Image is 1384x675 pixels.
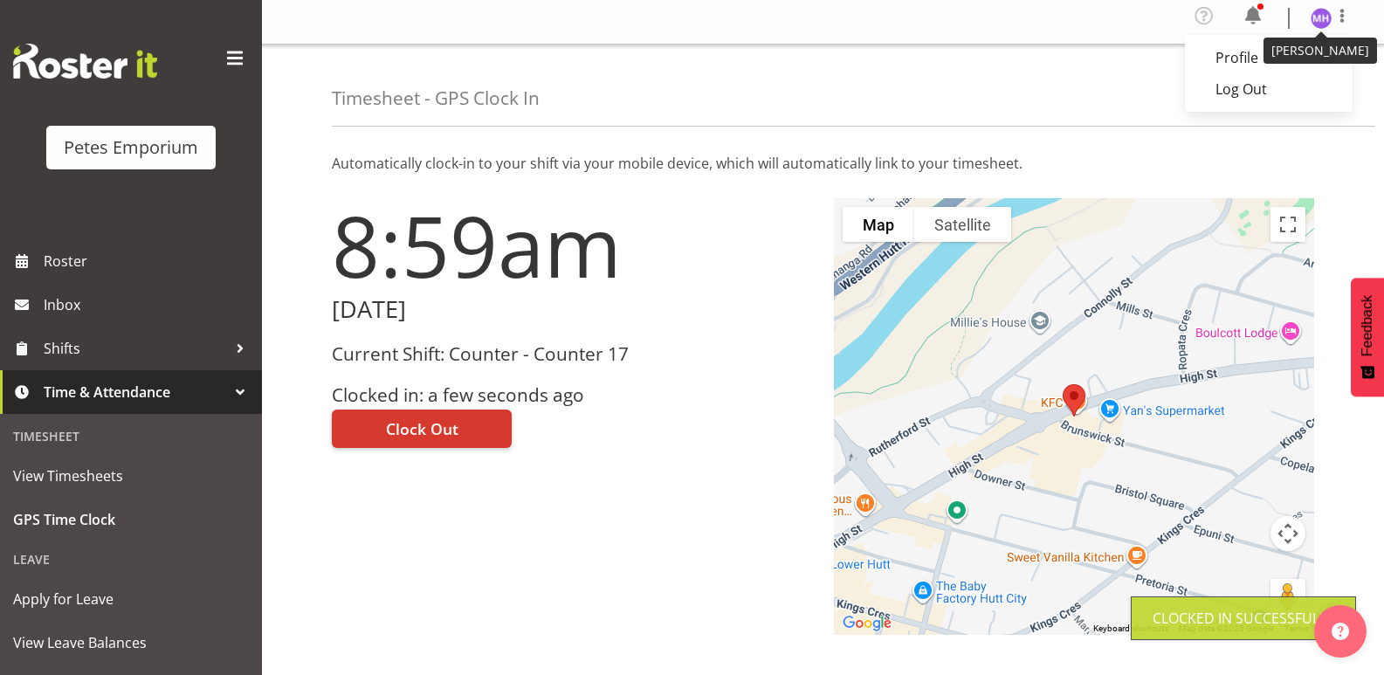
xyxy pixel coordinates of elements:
[13,44,157,79] img: Rosterit website logo
[914,207,1011,242] button: Show satellite imagery
[332,385,813,405] h3: Clocked in: a few seconds ago
[13,630,249,656] span: View Leave Balances
[4,621,258,665] a: View Leave Balances
[44,379,227,405] span: Time & Attendance
[332,88,540,108] h4: Timesheet - GPS Clock In
[1185,42,1353,73] a: Profile
[332,153,1314,174] p: Automatically clock-in to your shift via your mobile device, which will automatically link to you...
[1153,608,1334,629] div: Clocked in Successfully
[1311,8,1332,29] img: mackenzie-halford4471.jpg
[13,586,249,612] span: Apply for Leave
[44,248,253,274] span: Roster
[332,410,512,448] button: Clock Out
[838,612,896,635] img: Google
[332,344,813,364] h3: Current Shift: Counter - Counter 17
[1093,623,1168,635] button: Keyboard shortcuts
[64,134,198,161] div: Petes Emporium
[838,612,896,635] a: Open this area in Google Maps (opens a new window)
[4,541,258,577] div: Leave
[13,506,249,533] span: GPS Time Clock
[13,463,249,489] span: View Timesheets
[1270,516,1305,551] button: Map camera controls
[1360,295,1375,356] span: Feedback
[4,454,258,498] a: View Timesheets
[1270,207,1305,242] button: Toggle fullscreen view
[1270,579,1305,614] button: Drag Pegman onto the map to open Street View
[4,498,258,541] a: GPS Time Clock
[1351,278,1384,396] button: Feedback - Show survey
[4,418,258,454] div: Timesheet
[332,198,813,293] h1: 8:59am
[1332,623,1349,640] img: help-xxl-2.png
[4,577,258,621] a: Apply for Leave
[44,335,227,362] span: Shifts
[332,296,813,323] h2: [DATE]
[843,207,914,242] button: Show street map
[44,292,253,318] span: Inbox
[386,417,458,440] span: Clock Out
[1185,73,1353,105] a: Log Out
